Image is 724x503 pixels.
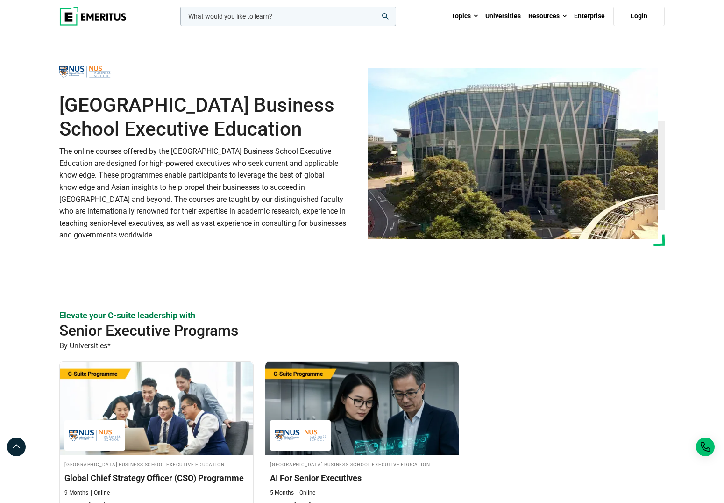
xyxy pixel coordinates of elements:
h4: [GEOGRAPHIC_DATA] Business School Executive Education [64,460,248,468]
h2: Senior Executive Programs [59,321,604,340]
input: woocommerce-product-search-field-0 [180,7,396,26]
h1: [GEOGRAPHIC_DATA] Business School Executive Education [59,93,356,141]
h3: AI For Senior Executives [270,472,454,484]
p: Elevate your C-suite leadership with [59,309,665,321]
img: National University of Singapore Business School Executive Education [368,68,658,239]
p: 5 Months [270,489,294,497]
p: By Universities* [59,340,665,352]
a: Login [613,7,665,26]
h3: Global Chief Strategy Officer (CSO) Programme [64,472,248,484]
img: National University of Singapore Business School Executive Education [59,61,111,82]
p: Online [296,489,315,497]
p: Online [91,489,110,497]
img: National University of Singapore Business School Executive Education [69,425,121,446]
p: 9 Months [64,489,88,497]
img: AI For Senior Executives | Online AI and Machine Learning Course [265,362,459,455]
img: Global Chief Strategy Officer (CSO) Programme | Online Business Management Course [60,362,253,455]
img: National University of Singapore Business School Executive Education [275,425,326,446]
h4: [GEOGRAPHIC_DATA] Business School Executive Education [270,460,454,468]
p: The online courses offered by the [GEOGRAPHIC_DATA] Business School Executive Education are desig... [59,145,356,241]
